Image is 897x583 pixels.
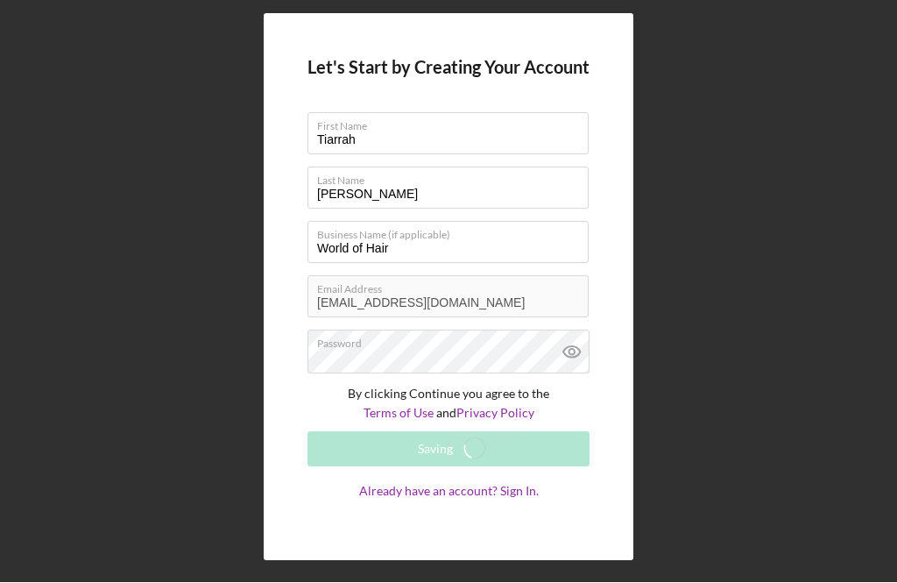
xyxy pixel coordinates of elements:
label: First Name [317,114,589,133]
label: Last Name [317,168,589,188]
p: By clicking Continue you agree to the and [307,385,590,424]
label: Password [317,331,589,351]
a: Already have an account? Sign In. [307,485,590,534]
button: Saving [307,432,590,467]
div: Saving [418,432,453,467]
a: Privacy Policy [456,406,534,421]
label: Business Name (if applicable) [317,223,589,242]
label: Email Address [317,277,589,296]
h4: Let's Start by Creating Your Account [307,58,590,78]
a: Terms of Use [364,406,434,421]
